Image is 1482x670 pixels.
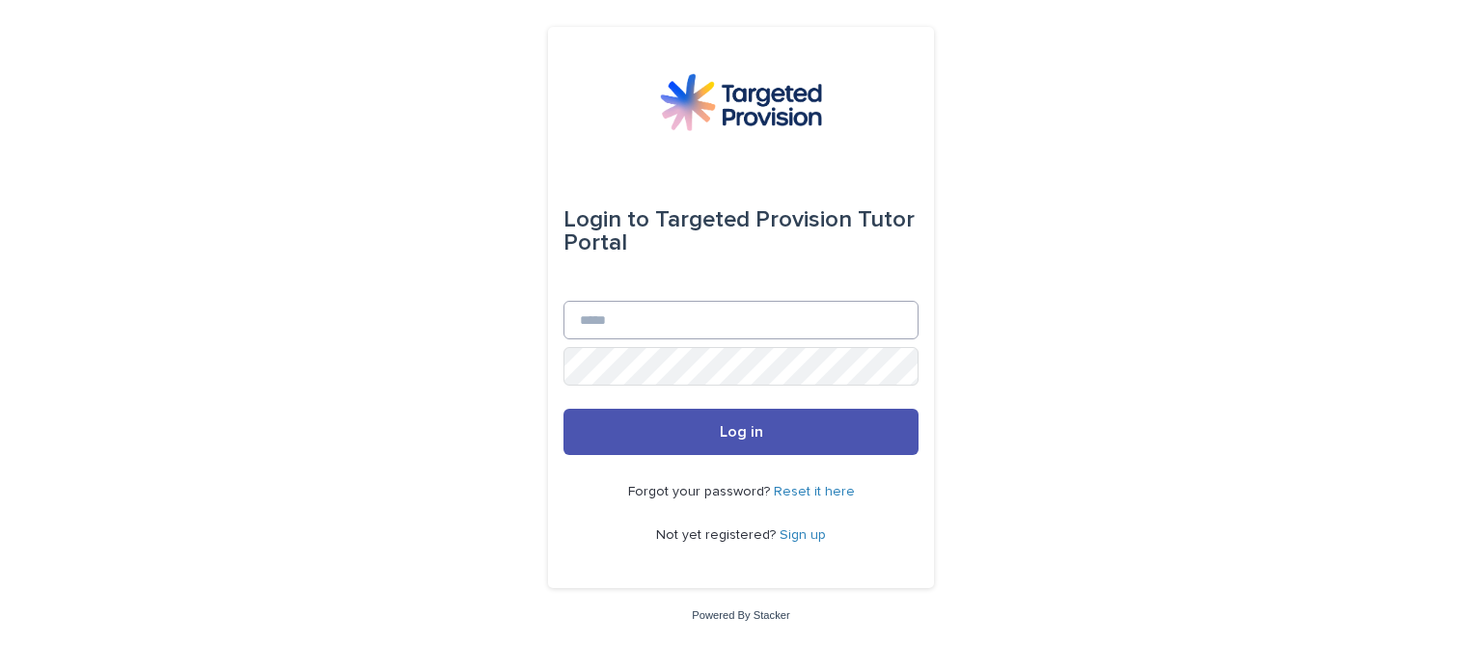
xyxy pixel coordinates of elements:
span: Log in [720,424,763,440]
span: Forgot your password? [628,485,774,498]
a: Reset it here [774,485,855,498]
img: M5nRWzHhSzIhMunXDL62 [660,73,822,131]
button: Log in [563,409,919,455]
div: Targeted Provision Tutor Portal [563,193,919,270]
span: Login to [563,208,649,231]
a: Sign up [780,528,826,542]
a: Powered By Stacker [692,609,789,621]
span: Not yet registered? [656,528,780,542]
